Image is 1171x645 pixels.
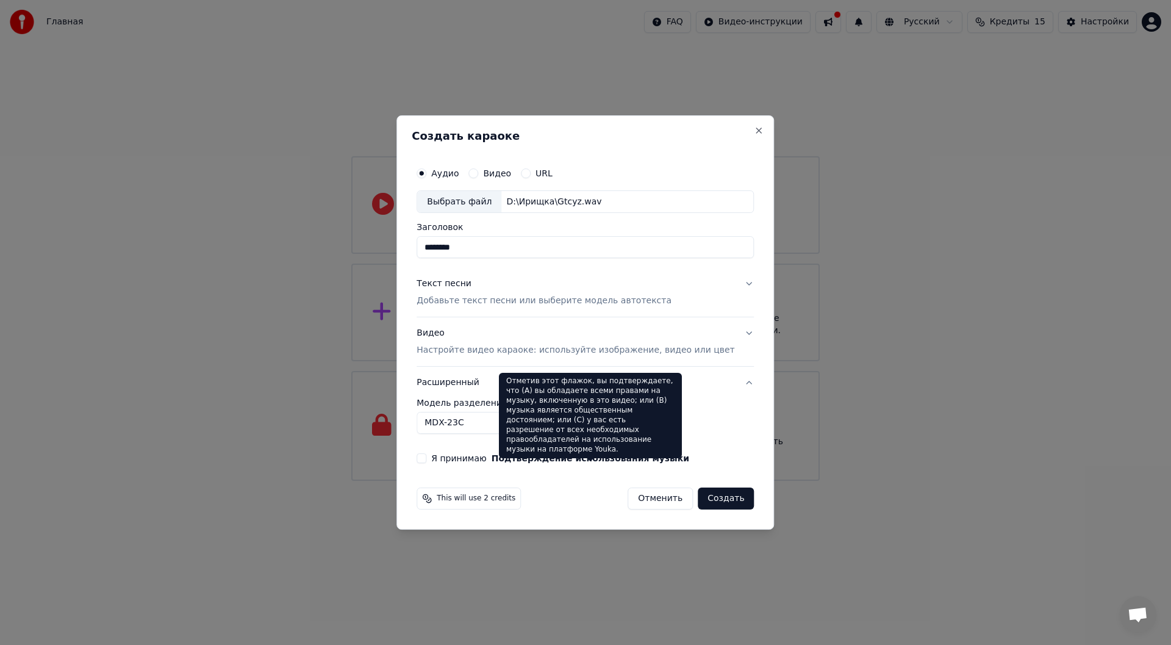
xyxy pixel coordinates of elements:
h2: Создать караоке [412,131,759,142]
label: URL [535,169,553,178]
label: Я принимаю [431,454,689,463]
div: Расширенный [417,398,754,444]
label: Заголовок [417,223,754,232]
p: Настройте видео караоке: используйте изображение, видео или цвет [417,344,734,356]
label: Модель разделения [417,398,754,407]
span: This will use 2 credits [437,494,515,503]
div: Отметив этот флажок, вы подтверждаете, что (A) вы обладаете всеми правами на музыку, включенную в... [499,373,682,458]
button: Я принимаю [492,454,689,463]
div: D:\Ирищка\Gtcyz.wav [501,196,606,208]
label: Аудио [431,169,459,178]
button: Отменить [628,488,693,510]
label: Видео [483,169,511,178]
div: Текст песни [417,278,471,290]
button: Текст песниДобавьте текст песни или выберите модель автотекста [417,268,754,317]
button: Создать [698,488,754,510]
div: Выбрать файл [417,191,501,213]
button: Расширенный [417,367,754,398]
p: Добавьте текст песни или выберите модель автотекста [417,295,671,308]
div: Видео [417,328,734,357]
button: ВидеоНастройте видео караоке: используйте изображение, видео или цвет [417,318,754,367]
